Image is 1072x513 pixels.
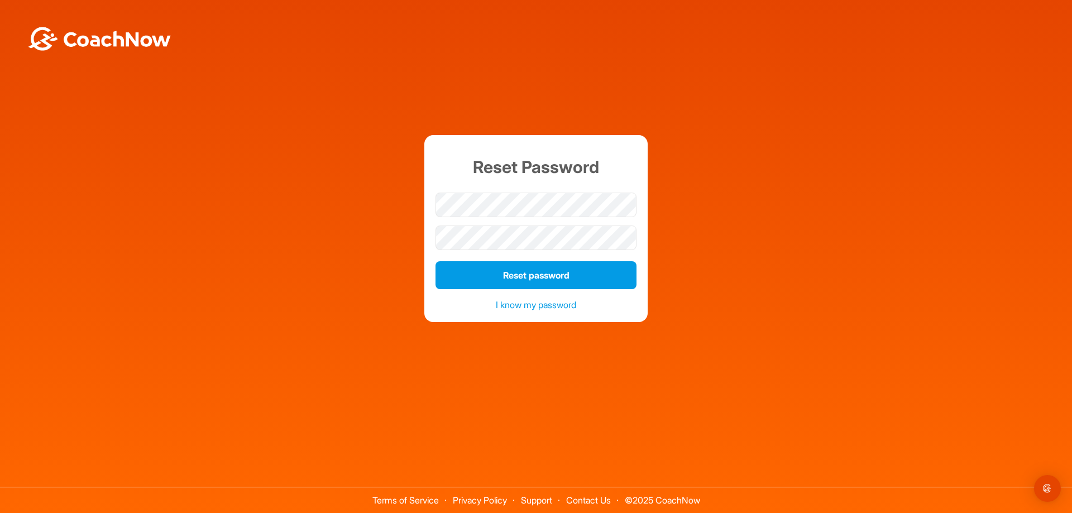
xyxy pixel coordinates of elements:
a: I know my password [496,299,576,310]
a: Contact Us [566,495,611,506]
a: Terms of Service [372,495,439,506]
a: Privacy Policy [453,495,507,506]
span: © 2025 CoachNow [619,487,706,505]
a: Support [521,495,552,506]
button: Reset password [435,261,636,289]
img: BwLJSsUCoWCh5upNqxVrqldRgqLPVwmV24tXu5FoVAoFEpwwqQ3VIfuoInZCoVCoTD4vwADAC3ZFMkVEQFDAAAAAElFTkSuQmCC [27,27,172,51]
div: Open Intercom Messenger [1034,475,1061,502]
h1: Reset Password [435,146,636,188]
